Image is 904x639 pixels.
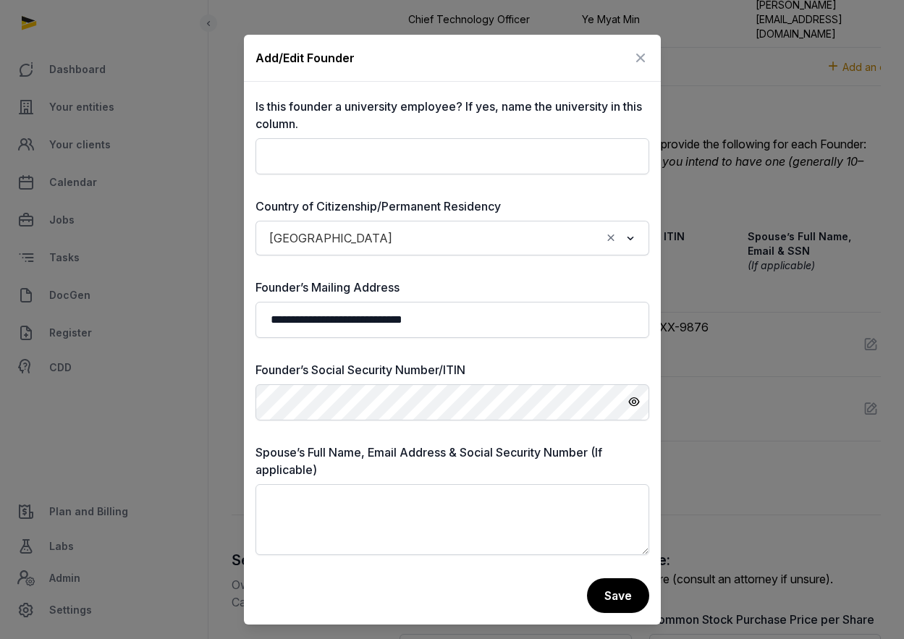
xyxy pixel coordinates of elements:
[628,384,649,420] button: Show SSN
[255,444,649,478] label: Spouse’s Full Name, Email Address & Social Security Number (If applicable)
[399,228,601,248] input: Search for option
[255,198,649,215] label: Country of Citizenship/Permanent Residency
[255,98,649,132] label: Is this founder a university employee? If yes, name the university in this column.
[604,228,617,248] button: Clear Selected
[255,49,355,67] div: Add/Edit Founder
[263,225,642,251] div: Search for option
[255,279,649,296] label: Founder’s Mailing Address
[587,578,649,613] button: Save
[255,361,649,378] label: Founder’s Social Security Number/ITIN
[266,228,396,248] span: [GEOGRAPHIC_DATA]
